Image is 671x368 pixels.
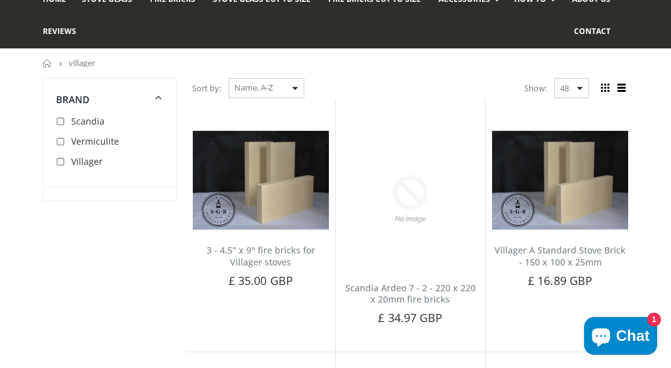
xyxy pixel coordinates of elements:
[378,310,442,325] span: £ 34.97 GBP
[193,131,330,230] img: 3 - 4.5" x 9" fire bricks for Villager stoves
[495,244,626,268] a: Villager A Standard Stove Brick - 150 x 100 x 25mm
[192,77,221,99] span: Sort by:
[43,16,86,48] a: Reviews
[524,78,547,98] span: Show:
[574,26,611,36] span: Contact
[580,317,661,358] inbox-online-store-chat: Shopify online store chat
[615,81,629,95] span: List view
[69,57,95,69] span: villager
[71,155,103,167] span: Villager
[599,81,612,95] span: Grid view
[229,273,293,288] span: £ 35.00 GBP
[574,16,620,48] a: Contact
[528,273,592,288] span: £ 16.89 GBP
[345,282,476,306] a: Scandia Ardeo 7 - 2 - 220 x 220 x 20mm fire bricks
[43,26,76,36] span: Reviews
[56,93,90,106] span: Brand
[43,59,52,67] a: Home
[71,135,119,147] span: Vermiculite
[492,131,629,230] img: Villager A Standard Stove Brick
[207,244,315,268] a: 3 - 4.5" x 9" fire bricks for Villager stoves
[71,115,105,127] span: Scandia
